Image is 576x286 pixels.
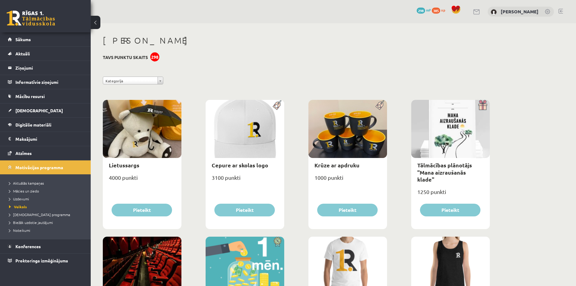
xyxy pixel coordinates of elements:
[426,8,431,12] span: mP
[15,37,31,42] span: Sākums
[15,122,51,127] span: Digitālie materiāli
[9,196,85,202] a: Uzdevumi
[9,228,85,233] a: Noteikumi
[9,228,30,233] span: Noteikumi
[9,204,85,209] a: Veikals
[441,8,445,12] span: xp
[8,61,83,75] a: Ziņojumi
[15,75,83,89] legend: Informatīvie ziņojumi
[420,204,480,216] button: Pieteikt
[15,150,32,156] span: Atzīmes
[314,162,360,169] a: Krūze ar apdruku
[9,212,85,217] a: [DEMOGRAPHIC_DATA] programma
[417,162,472,183] a: Tālmācības plānotājs "Mana aizraušanās klade"
[317,204,378,216] button: Pieteikt
[15,258,68,263] span: Proktoringa izmēģinājums
[7,11,55,26] a: Rīgas 1. Tālmācības vidusskola
[8,146,83,160] a: Atzīmes
[15,61,83,75] legend: Ziņojumi
[8,75,83,89] a: Informatīvie ziņojumi
[103,35,490,46] h1: [PERSON_NAME]
[9,196,29,201] span: Uzdevumi
[206,173,284,188] div: 3100 punkti
[9,204,27,209] span: Veikals
[103,173,181,188] div: 4000 punkti
[15,51,30,56] span: Aktuāli
[15,165,63,170] span: Motivācijas programma
[112,204,172,216] button: Pieteikt
[9,220,53,225] span: Biežāk uzdotie jautājumi
[8,47,83,61] a: Aktuāli
[214,204,275,216] button: Pieteikt
[476,100,490,110] img: Dāvana ar pārsteigumu
[15,108,63,113] span: [DEMOGRAPHIC_DATA]
[432,8,440,14] span: 385
[8,118,83,132] a: Digitālie materiāli
[15,132,83,146] legend: Maksājumi
[271,237,284,247] img: Atlaide
[150,52,159,61] div: 298
[373,100,387,110] img: Populāra prece
[9,180,85,186] a: Aktuālās kampaņas
[9,181,44,186] span: Aktuālās kampaņas
[417,8,431,12] a: 298 mP
[8,254,83,268] a: Proktoringa izmēģinājums
[8,132,83,146] a: Maksājumi
[9,220,85,225] a: Biežāk uzdotie jautājumi
[9,212,70,217] span: [DEMOGRAPHIC_DATA] programma
[15,94,45,99] span: Mācību resursi
[271,100,284,110] img: Populāra prece
[8,239,83,253] a: Konferences
[9,188,85,194] a: Mācies un ziedo
[432,8,448,12] a: 385 xp
[103,77,163,84] a: Kategorija
[308,173,387,188] div: 1000 punkti
[9,189,39,193] span: Mācies un ziedo
[212,162,268,169] a: Cepure ar skolas logo
[15,244,41,249] span: Konferences
[8,32,83,46] a: Sākums
[103,55,148,60] h3: Tavs punktu skaits
[8,89,83,103] a: Mācību resursi
[501,8,539,15] a: [PERSON_NAME]
[491,9,497,15] img: Marko Osemļjaks
[106,77,155,85] span: Kategorija
[109,162,139,169] a: Lietussargs
[411,187,490,202] div: 1250 punkti
[417,8,425,14] span: 298
[8,160,83,174] a: Motivācijas programma
[8,104,83,117] a: [DEMOGRAPHIC_DATA]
